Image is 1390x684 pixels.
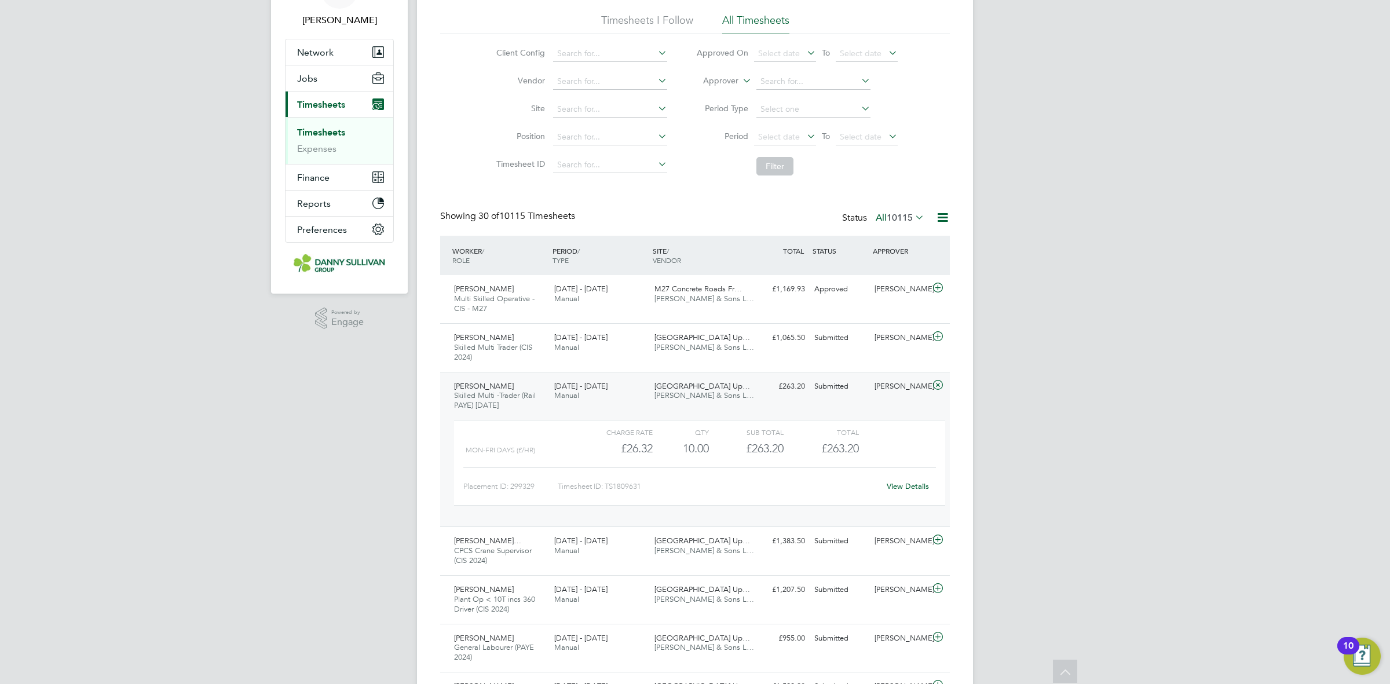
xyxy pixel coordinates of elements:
[454,342,532,362] span: Skilled Multi Trader (CIS 2024)
[454,294,535,313] span: Multi Skilled Operative - CIS - M27
[554,342,579,352] span: Manual
[478,210,575,222] span: 10115 Timesheets
[452,255,470,265] span: ROLE
[297,172,330,183] span: Finance
[554,584,608,594] span: [DATE] - [DATE]
[554,594,579,604] span: Manual
[601,13,693,34] li: Timesheets I Follow
[454,594,535,614] span: Plant Op < 10T incs 360 Driver (CIS 2024)
[454,536,521,546] span: [PERSON_NAME]…
[654,294,754,303] span: [PERSON_NAME] & Sons L…
[493,103,545,114] label: Site
[297,143,336,154] a: Expenses
[654,594,754,604] span: [PERSON_NAME] & Sons L…
[285,254,394,273] a: Go to home page
[554,294,579,303] span: Manual
[810,328,870,348] div: Submitted
[653,425,709,439] div: QTY
[810,532,870,551] div: Submitted
[758,48,800,58] span: Select date
[818,129,833,144] span: To
[654,642,754,652] span: [PERSON_NAME] & Sons L…
[454,381,514,391] span: [PERSON_NAME]
[749,377,810,396] div: £263.20
[870,377,930,396] div: [PERSON_NAME]
[285,13,394,27] span: Katie Holland
[821,441,859,455] span: £263.20
[653,255,681,265] span: VENDOR
[810,377,870,396] div: Submitted
[758,131,800,142] span: Select date
[493,159,545,169] label: Timesheet ID
[577,246,580,255] span: /
[686,75,738,87] label: Approver
[654,332,750,342] span: [GEOGRAPHIC_DATA] Up…
[554,332,608,342] span: [DATE] - [DATE]
[756,74,870,90] input: Search for...
[810,240,870,261] div: STATUS
[454,633,514,643] span: [PERSON_NAME]
[286,191,393,216] button: Reports
[696,103,748,114] label: Period Type
[696,47,748,58] label: Approved On
[286,217,393,242] button: Preferences
[558,477,879,496] div: Timesheet ID: TS1809631
[297,127,345,138] a: Timesheets
[286,92,393,117] button: Timesheets
[553,101,667,118] input: Search for...
[297,99,345,110] span: Timesheets
[493,47,545,58] label: Client Config
[653,439,709,458] div: 10.00
[454,284,514,294] span: [PERSON_NAME]
[870,240,930,261] div: APPROVER
[478,210,499,222] span: 30 of
[870,328,930,348] div: [PERSON_NAME]
[454,584,514,594] span: [PERSON_NAME]
[297,198,331,209] span: Reports
[749,328,810,348] div: £1,065.50
[840,131,881,142] span: Select date
[463,477,558,496] div: Placement ID: 299329
[294,254,385,273] img: dannysullivan-logo-retina.png
[454,332,514,342] span: [PERSON_NAME]
[749,629,810,648] div: £955.00
[553,157,667,173] input: Search for...
[297,73,317,84] span: Jobs
[466,446,535,454] span: Mon-Fri Days (£/HR)
[654,342,754,352] span: [PERSON_NAME] & Sons L…
[783,246,804,255] span: TOTAL
[454,546,532,565] span: CPCS Crane Supervisor (CIS 2024)
[1344,638,1381,675] button: Open Resource Center, 10 new notifications
[756,157,793,175] button: Filter
[876,212,924,224] label: All
[482,246,484,255] span: /
[696,131,748,141] label: Period
[810,280,870,299] div: Approved
[870,280,930,299] div: [PERSON_NAME]
[870,629,930,648] div: [PERSON_NAME]
[493,131,545,141] label: Position
[286,39,393,65] button: Network
[654,546,754,555] span: [PERSON_NAME] & Sons L…
[654,381,750,391] span: [GEOGRAPHIC_DATA] Up…
[887,212,913,224] span: 10115
[493,75,545,86] label: Vendor
[749,580,810,599] div: £1,207.50
[654,633,750,643] span: [GEOGRAPHIC_DATA] Up…
[449,240,550,270] div: WORKER
[749,532,810,551] div: £1,383.50
[554,642,579,652] span: Manual
[709,439,784,458] div: £263.20
[840,48,881,58] span: Select date
[286,65,393,91] button: Jobs
[554,546,579,555] span: Manual
[870,532,930,551] div: [PERSON_NAME]
[553,74,667,90] input: Search for...
[749,280,810,299] div: £1,169.93
[667,246,669,255] span: /
[756,101,870,118] input: Select one
[1343,646,1354,661] div: 10
[440,210,577,222] div: Showing
[331,308,364,317] span: Powered by
[454,390,536,410] span: Skilled Multi -Trader (Rail PAYE) [DATE]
